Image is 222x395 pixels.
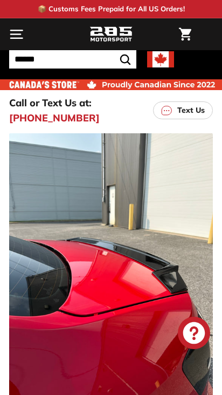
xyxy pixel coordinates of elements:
input: Search [9,50,136,69]
p: Text Us [177,105,205,116]
inbox-online-store-chat: Shopify online store chat [175,317,213,352]
p: 📦 Customs Fees Prepaid for All US Orders! [38,4,185,15]
p: Call or Text Us at: [9,96,92,110]
a: [PHONE_NUMBER] [9,111,100,125]
a: Cart [174,19,197,50]
img: Logo_285_Motorsport_areodynamics_components [89,25,133,44]
a: Text Us [153,101,213,119]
